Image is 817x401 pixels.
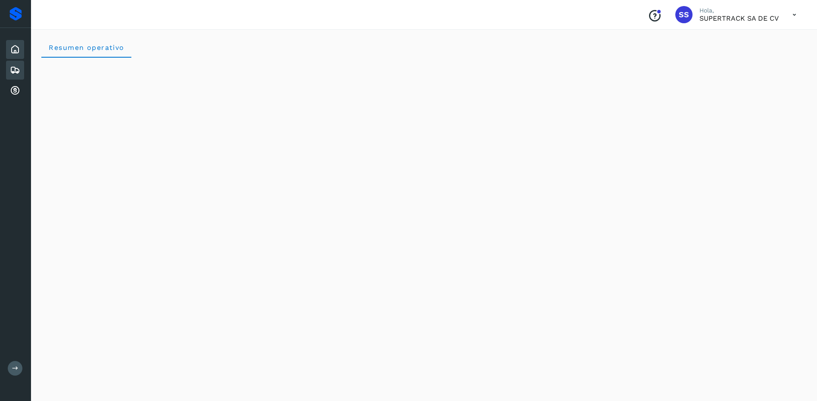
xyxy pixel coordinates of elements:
p: Hola, [699,7,779,14]
div: Embarques [6,61,24,80]
span: Resumen operativo [48,43,124,52]
p: SUPERTRACK SA DE CV [699,14,779,22]
div: Cuentas por cobrar [6,81,24,100]
div: Inicio [6,40,24,59]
